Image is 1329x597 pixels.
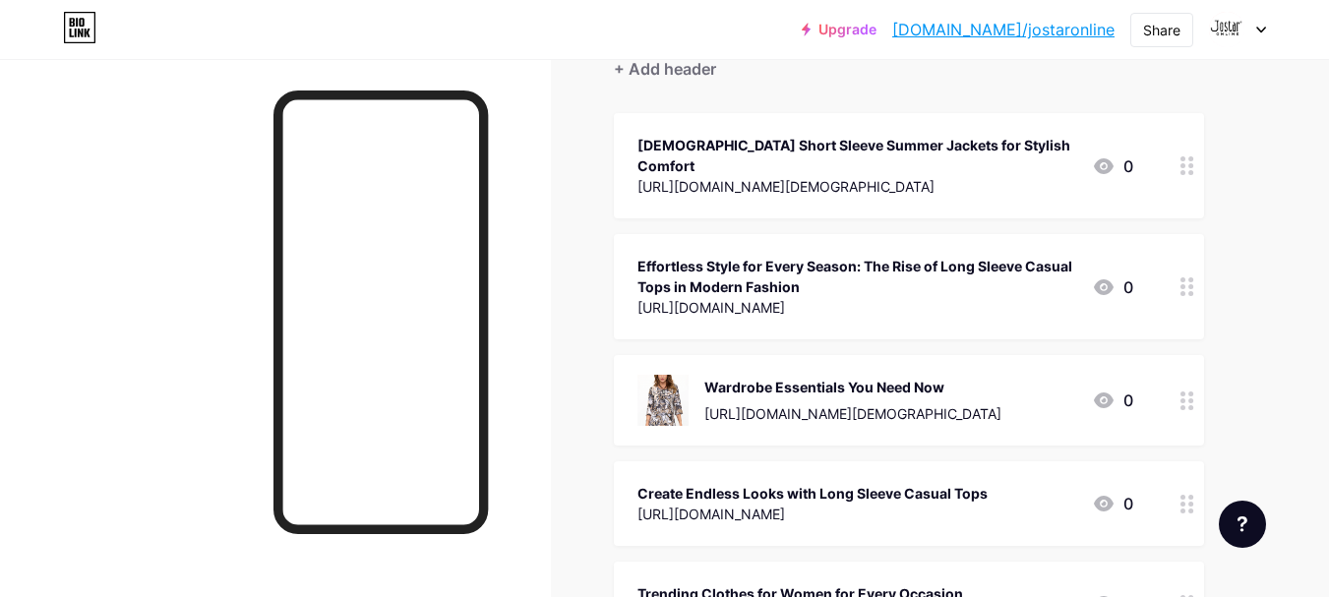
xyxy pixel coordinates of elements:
div: 0 [1092,275,1133,299]
div: 0 [1092,154,1133,178]
div: [URL][DOMAIN_NAME] [637,297,1076,318]
div: 0 [1092,388,1133,412]
div: 0 [1092,492,1133,515]
div: [URL][DOMAIN_NAME][DEMOGRAPHIC_DATA] [637,176,1076,197]
div: Share [1143,20,1180,40]
div: [URL][DOMAIN_NAME][DEMOGRAPHIC_DATA] [704,403,1001,424]
div: Effortless Style for Every Season: The Rise of Long Sleeve Casual Tops in Modern Fashion [637,256,1076,297]
div: Create Endless Looks with Long Sleeve Casual Tops [637,483,988,504]
div: [DEMOGRAPHIC_DATA] Short Sleeve Summer Jackets for Stylish Comfort [637,135,1076,176]
div: Wardrobe Essentials You Need Now [704,377,1001,397]
div: [URL][DOMAIN_NAME] [637,504,988,524]
div: + Add header [614,57,716,81]
img: Wardrobe Essentials You Need Now [637,375,689,426]
a: [DOMAIN_NAME]/jostaronline [892,18,1115,41]
img: jostaronline [1208,11,1245,48]
a: Upgrade [802,22,876,37]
